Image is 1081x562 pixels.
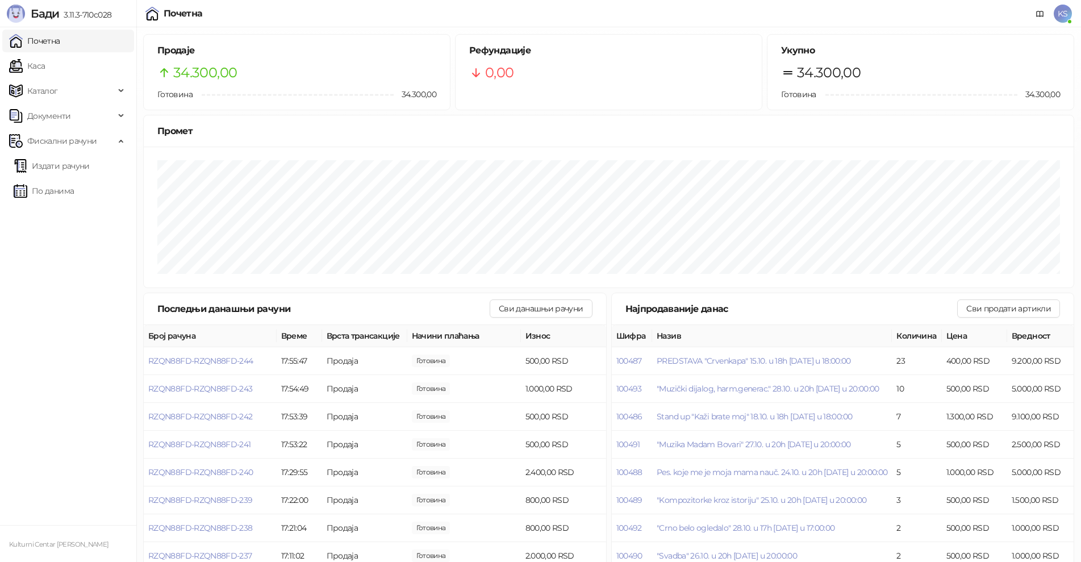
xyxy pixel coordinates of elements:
[657,523,834,533] span: "Crno belo ogledalo" 28.10. u 17h [DATE] u 17:00:00
[616,439,640,449] button: 100491
[277,325,322,347] th: Време
[892,486,941,514] td: 3
[164,9,203,18] div: Почетна
[148,356,253,366] button: RZQN88FD-RZQN88FD-244
[148,411,253,422] button: RZQN88FD-RZQN88FD-242
[657,384,879,394] span: "Muzički dijalog, harm.generac." 28.10. u 20h [DATE] u 20:00:00
[616,411,642,422] button: 100486
[1007,459,1074,486] td: 5.000,00 RSD
[892,375,941,403] td: 10
[521,347,606,375] td: 500,00 RSD
[892,347,941,375] td: 23
[1007,403,1074,431] td: 9.100,00 RSD
[27,105,70,127] span: Документи
[31,7,59,20] span: Бади
[657,551,797,561] button: "Svadba" 26.10. u 20h [DATE] u 20:00:00
[322,459,407,486] td: Продаја
[1007,347,1074,375] td: 9.200,00 RSD
[1007,375,1074,403] td: 5.000,00 RSD
[616,495,642,505] button: 100489
[942,431,1007,459] td: 500,00 RSD
[521,403,606,431] td: 500,00 RSD
[781,44,1060,57] h5: Укупно
[616,523,642,533] button: 100492
[657,439,851,449] button: "Muzika Madam Bovari" 27.10. u 20h [DATE] u 20:00:00
[485,62,514,84] span: 0,00
[1017,88,1060,101] span: 34.300,00
[612,325,653,347] th: Шифра
[942,459,1007,486] td: 1.000,00 RSD
[892,514,941,542] td: 2
[148,384,253,394] button: RZQN88FD-RZQN88FD-243
[277,375,322,403] td: 17:54:49
[412,549,450,562] span: 2.000,00
[277,459,322,486] td: 17:29:55
[412,438,450,451] span: 500,00
[412,494,450,506] span: 800,00
[157,302,490,316] div: Последњи данашњи рачуни
[942,486,1007,514] td: 500,00 RSD
[157,124,1060,138] div: Промет
[942,375,1007,403] td: 500,00 RSD
[27,80,58,102] span: Каталог
[892,459,941,486] td: 5
[657,411,852,422] button: Stand up "Kaži brate moj" 18.10. u 18h [DATE] u 18:00:00
[657,356,851,366] button: PREDSTAVA "Crvenkapa" 15.10. u 18h [DATE] u 18:00:00
[157,44,436,57] h5: Продаје
[521,514,606,542] td: 800,00 RSD
[797,62,861,84] span: 34.300,00
[1054,5,1072,23] span: KS
[412,466,450,478] span: 2.400,00
[9,30,60,52] a: Почетна
[7,5,25,23] img: Logo
[148,551,252,561] button: RZQN88FD-RZQN88FD-237
[625,302,958,316] div: Најпродаваније данас
[157,89,193,99] span: Готовина
[9,55,45,77] a: Каса
[657,467,887,477] span: Pes. koje me je moja mama nauč. 24.10. u 20h [DATE] u 20:00:00
[521,459,606,486] td: 2.400,00 RSD
[277,347,322,375] td: 17:55:47
[657,495,866,505] button: "Kompozitorke kroz istoriju" 25.10. u 20h [DATE] u 20:00:00
[892,431,941,459] td: 5
[14,180,74,202] a: По данима
[9,540,108,548] small: Kulturni Centar [PERSON_NAME]
[652,325,892,347] th: Назив
[521,325,606,347] th: Износ
[469,44,748,57] h5: Рефундације
[616,384,642,394] button: 100493
[942,514,1007,542] td: 500,00 RSD
[1007,325,1074,347] th: Вредност
[394,88,436,101] span: 34.300,00
[490,299,592,318] button: Сви данашњи рачуни
[148,439,251,449] span: RZQN88FD-RZQN88FD-241
[1007,514,1074,542] td: 1.000,00 RSD
[148,467,253,477] button: RZQN88FD-RZQN88FD-240
[412,522,450,534] span: 800,00
[148,495,253,505] button: RZQN88FD-RZQN88FD-239
[781,89,816,99] span: Готовина
[616,356,642,366] button: 100487
[521,375,606,403] td: 1.000,00 RSD
[521,486,606,514] td: 800,00 RSD
[322,325,407,347] th: Врста трансакције
[148,523,253,533] span: RZQN88FD-RZQN88FD-238
[322,486,407,514] td: Продаја
[1007,431,1074,459] td: 2.500,00 RSD
[277,514,322,542] td: 17:21:04
[616,551,642,561] button: 100490
[942,347,1007,375] td: 400,00 RSD
[277,431,322,459] td: 17:53:22
[412,410,450,423] span: 500,00
[412,355,450,367] span: 500,00
[942,325,1007,347] th: Цена
[892,325,941,347] th: Количина
[173,62,237,84] span: 34.300,00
